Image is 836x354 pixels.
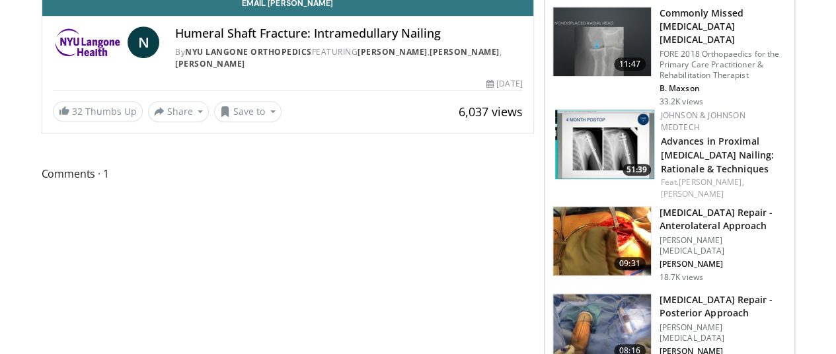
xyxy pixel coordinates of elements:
a: [PERSON_NAME] [358,46,428,57]
span: 51:39 [623,164,651,176]
span: 32 [72,105,83,118]
a: 51:39 [555,110,654,179]
a: 11:47 Commonly Missed [MEDICAL_DATA] [MEDICAL_DATA] FORE 2018 Orthopaedics for the Primary Care P... [552,7,786,107]
img: b2c65235-e098-4cd2-ab0f-914df5e3e270.150x105_q85_crop-smart_upscale.jpg [553,7,651,76]
a: Johnson & Johnson MedTech [661,110,745,133]
a: [PERSON_NAME], [679,176,743,188]
img: fd3b349a-9860-460e-a03a-0db36c4d1252.150x105_q85_crop-smart_upscale.jpg [553,207,651,275]
a: Advances in Proximal [MEDICAL_DATA] Nailing: Rationale & Techniques [661,135,774,175]
img: NYU Langone Orthopedics [53,26,122,58]
h3: [MEDICAL_DATA] Repair - Posterior Approach [660,293,786,320]
span: 11:47 [614,57,646,71]
h3: Commonly Missed [MEDICAL_DATA] [MEDICAL_DATA] [660,7,786,46]
div: [DATE] [486,78,522,90]
p: [PERSON_NAME] [660,259,786,269]
span: 6,037 views [459,104,523,120]
p: [PERSON_NAME] [MEDICAL_DATA] [660,235,786,256]
img: 51c79e9b-08d2-4aa9-9189-000d819e3bdb.150x105_q85_crop-smart_upscale.jpg [555,110,654,179]
h4: Humeral Shaft Fracture: Intramedullary Nailing [175,26,523,41]
a: N [128,26,159,58]
a: 09:31 [MEDICAL_DATA] Repair - Anterolateral Approach [PERSON_NAME] [MEDICAL_DATA] [PERSON_NAME] 1... [552,206,786,283]
a: 32 Thumbs Up [53,101,143,122]
span: 09:31 [614,257,646,270]
button: Save to [214,101,282,122]
p: [PERSON_NAME] [MEDICAL_DATA] [660,322,786,343]
p: FORE 2018 Orthopaedics for the Primary Care Practitioner & Rehabilitation Therapist [660,49,786,81]
div: By FEATURING , , [175,46,523,70]
a: [PERSON_NAME] [661,188,724,199]
p: B. Maxson [660,83,786,94]
button: Share [148,101,209,122]
p: 33.2K views [660,96,703,107]
a: [PERSON_NAME] [430,46,500,57]
div: Feat. [661,176,784,200]
p: 18.7K views [660,272,703,283]
h3: [MEDICAL_DATA] Repair - Anterolateral Approach [660,206,786,232]
span: Comments 1 [42,165,534,182]
a: NYU Langone Orthopedics [185,46,312,57]
a: [PERSON_NAME] [175,58,245,69]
